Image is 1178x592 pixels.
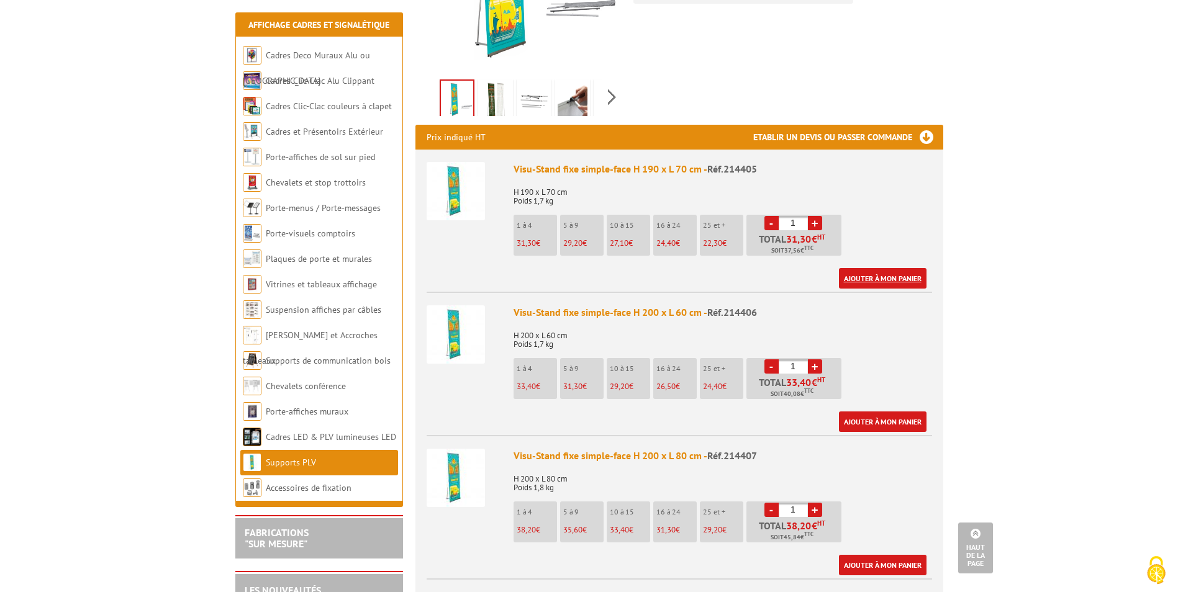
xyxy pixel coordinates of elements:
[784,246,800,256] span: 37,56
[517,221,557,230] p: 1 à 4
[817,519,825,527] sup: HT
[517,382,557,391] p: €
[808,503,822,517] a: +
[703,221,743,230] p: 25 et +
[784,389,800,399] span: 40,08
[243,300,261,319] img: Suspension affiches par câbles
[656,382,697,391] p: €
[610,526,650,534] p: €
[610,381,629,392] span: 29,20
[514,466,932,492] p: H 200 x L 80 cm Poids 1,8 kg
[703,382,743,391] p: €
[610,382,650,391] p: €
[812,377,817,387] span: €
[517,364,557,373] p: 1 à 4
[266,457,316,468] a: Supports PLV
[243,46,261,65] img: Cadres Deco Muraux Alu ou Bois
[514,323,932,349] p: H 200 x L 60 cm Poids 1,7 kg
[243,224,261,243] img: Porte-visuels comptoirs
[839,411,927,432] a: Ajouter à mon panier
[243,97,261,115] img: Cadres Clic-Clac couleurs à clapet
[243,249,261,268] img: Plaques de porte et murales
[703,524,722,535] span: 29,20
[517,239,557,248] p: €
[243,173,261,192] img: Chevalets et stop trottoirs
[817,375,825,384] sup: HT
[481,82,510,120] img: 214405_visu-stand-simple-face-6.jpg
[266,75,374,86] a: Cadres Clic-Clac Alu Clippant
[266,482,351,493] a: Accessoires de fixation
[753,125,943,150] h3: Etablir un devis ou passer commande
[771,246,813,256] span: Soit €
[596,82,626,120] img: 214405_visu-stand-simple-face-2.jpg
[656,221,697,230] p: 16 à 24
[750,521,841,542] p: Total
[784,532,800,542] span: 45,84
[808,359,822,374] a: +
[427,162,485,220] img: Visu-Stand fixe simple-face H 190 x L 70 cm
[703,381,722,392] span: 24,40
[656,524,676,535] span: 31,30
[786,234,812,244] span: 31,30
[804,531,813,537] sup: TTC
[243,122,261,141] img: Cadres et Présentoirs Extérieur
[243,326,261,344] img: Cimaises et Accroches tableaux
[519,82,549,120] img: 214405_visu-stand-simple-face-1.jpg
[656,238,676,248] span: 24,40
[839,555,927,575] a: Ajouter à mon panier
[266,151,375,163] a: Porte-affiches de sol sur pied
[514,162,932,176] div: Visu-Stand fixe simple-face H 190 x L 70 cm -
[563,382,604,391] p: €
[808,216,822,230] a: +
[427,449,485,507] img: Visu-Stand fixe simple-face H 200 x L 80 cm
[266,431,396,442] a: Cadres LED & PLV lumineuses LED
[707,163,757,175] span: Réf.214405
[563,221,604,230] p: 5 à 9
[703,238,722,248] span: 22,30
[517,526,557,534] p: €
[610,238,628,248] span: 27,10
[563,238,582,248] span: 29,20
[817,233,825,241] sup: HT
[243,330,378,366] a: [PERSON_NAME] et Accroches tableaux
[266,228,355,239] a: Porte-visuels comptoirs
[243,275,261,294] img: Vitrines et tableaux affichage
[563,524,582,535] span: 35,60
[1141,555,1172,586] img: Cookies (fenêtre modale)
[812,234,817,244] span: €
[563,381,582,392] span: 31,30
[427,305,485,364] img: Visu-Stand fixe simple-face H 200 x L 60 cm
[441,81,473,119] img: exposition_et_panneaux_kakemonos_roll-up_kakemonos_housse_de_transport_souple.jpg
[656,508,697,516] p: 16 à 24
[764,503,779,517] a: -
[812,521,817,531] span: €
[771,389,813,399] span: Soit €
[243,478,261,497] img: Accessoires de fixation
[248,19,389,30] a: Affichage Cadres et Signalétique
[786,377,812,387] span: 33,40
[656,526,697,534] p: €
[243,377,261,395] img: Chevalets conférence
[243,428,261,446] img: Cadres LED & PLV lumineuses LED
[243,453,261,472] img: Supports PLV
[563,239,604,248] p: €
[703,508,743,516] p: 25 et +
[266,202,381,213] a: Porte-menus / Porte-messages
[750,377,841,399] p: Total
[514,179,932,205] p: H 190 x L 70 cm Poids 1,7 kg
[707,306,757,318] span: Réf.214406
[266,279,377,290] a: Vitrines et tableaux affichage
[427,125,486,150] p: Prix indiqué HT
[266,406,348,417] a: Porte-affiches muraux
[839,268,927,289] a: Ajouter à mon panier
[958,522,993,573] a: Haut de la page
[764,359,779,374] a: -
[703,364,743,373] p: 25 et +
[517,524,536,535] span: 38,20
[750,234,841,256] p: Total
[558,82,587,120] img: 214405_visu-stand-simple-face-4.jpg
[656,239,697,248] p: €
[610,508,650,516] p: 10 à 15
[243,148,261,166] img: Porte-affiches de sol sur pied
[610,221,650,230] p: 10 à 15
